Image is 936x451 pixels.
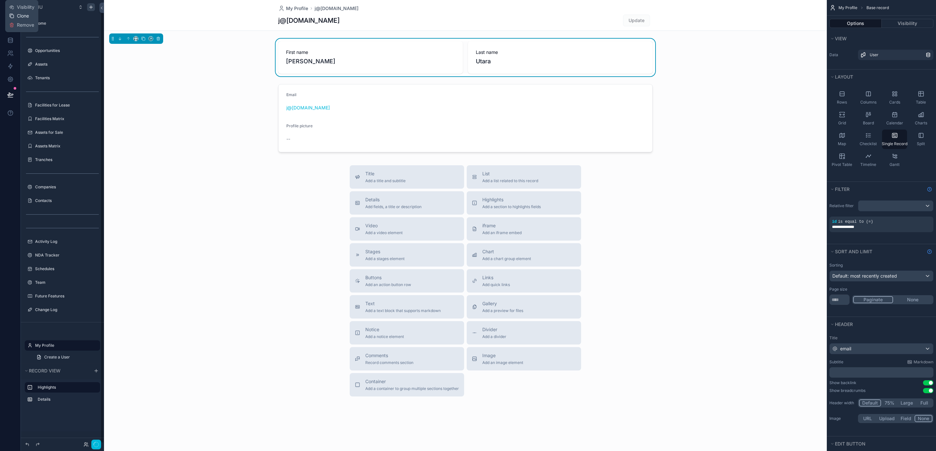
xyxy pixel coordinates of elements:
span: Header [835,321,853,327]
svg: Show help information [927,249,932,254]
button: Calendar [882,109,907,128]
div: scrollable content [829,367,933,378]
button: email [829,343,933,354]
button: Checklist [856,130,881,149]
button: Header [829,320,929,329]
button: Timeline [856,150,881,170]
span: Map [838,141,846,146]
span: View [835,36,847,41]
span: Timeline [860,162,876,167]
span: Clone [17,13,29,19]
span: email [840,345,851,352]
span: Table [916,100,926,105]
button: Filter [829,185,924,194]
button: Default: most recently created [829,270,933,282]
label: Future Features [35,294,96,299]
label: NDA Tracker [35,253,96,258]
span: Cards [889,100,900,105]
label: Schedules [35,266,96,271]
span: Create a User [44,355,70,360]
button: Clone [9,13,34,19]
span: Pivot Table [832,162,852,167]
svg: Show help information [927,187,932,192]
button: Pivot Table [829,150,854,170]
span: Checklist [860,141,877,146]
a: Contacts [35,198,96,203]
label: Tenants [35,75,96,81]
span: Sort And Limit [835,249,872,254]
span: Charts [915,120,927,126]
button: Map [829,130,854,149]
button: URL [859,415,876,422]
button: Cards [882,88,907,107]
label: Facilities Matrix [35,116,96,121]
button: Remove [9,22,34,28]
label: Home [35,21,96,26]
button: None [893,296,932,303]
button: Split [908,130,933,149]
span: Calendar [886,120,903,126]
button: Sort And Limit [829,247,924,256]
button: Record view [23,366,90,375]
button: Columns [856,88,881,107]
span: My Profile [286,5,308,12]
label: Data [829,52,855,57]
h1: j@[DOMAIN_NAME] [278,16,340,25]
label: Details [38,397,95,402]
button: Hidden pages [23,341,97,350]
button: Single Record [882,130,907,149]
span: My Profile [838,5,857,10]
span: Base record [866,5,889,10]
span: Record view [29,368,60,373]
span: Single Record [882,141,907,146]
span: Remove [17,22,34,28]
div: scrollable content [21,379,104,411]
button: Grid [829,109,854,128]
a: Assets for Sale [35,130,96,135]
span: Default: most recently created [832,273,897,279]
span: is equal to (=) [838,219,873,224]
a: Markdown [907,359,933,365]
label: Activity Log [35,239,96,244]
button: Charts [908,109,933,128]
button: Menu [23,3,74,12]
span: Layout [835,74,853,80]
button: Visibility [9,4,34,10]
button: Visibility [882,19,934,28]
label: My Profile [35,343,96,348]
label: Subtitle [829,359,843,365]
button: Board [856,109,881,128]
label: Header width [829,400,855,406]
div: Show backlink [829,380,856,385]
span: Gantt [890,162,900,167]
a: Change Log [35,307,96,312]
label: Sorting [829,263,843,268]
button: Table [908,88,933,107]
a: j@[DOMAIN_NAME] [315,5,358,12]
span: Board [863,120,874,126]
button: Rows [829,88,854,107]
label: Assets [35,62,96,67]
button: None [915,415,932,422]
label: Assets Matrix [35,144,96,149]
a: Create a User [32,352,100,362]
button: Options [829,19,882,28]
label: Facilities for Lease [35,103,96,108]
span: Columns [860,100,877,105]
span: Split [917,141,925,146]
button: Full [916,399,932,407]
span: Grid [838,120,846,126]
button: Field [898,415,915,422]
div: Show breadcrumbs [829,388,865,393]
